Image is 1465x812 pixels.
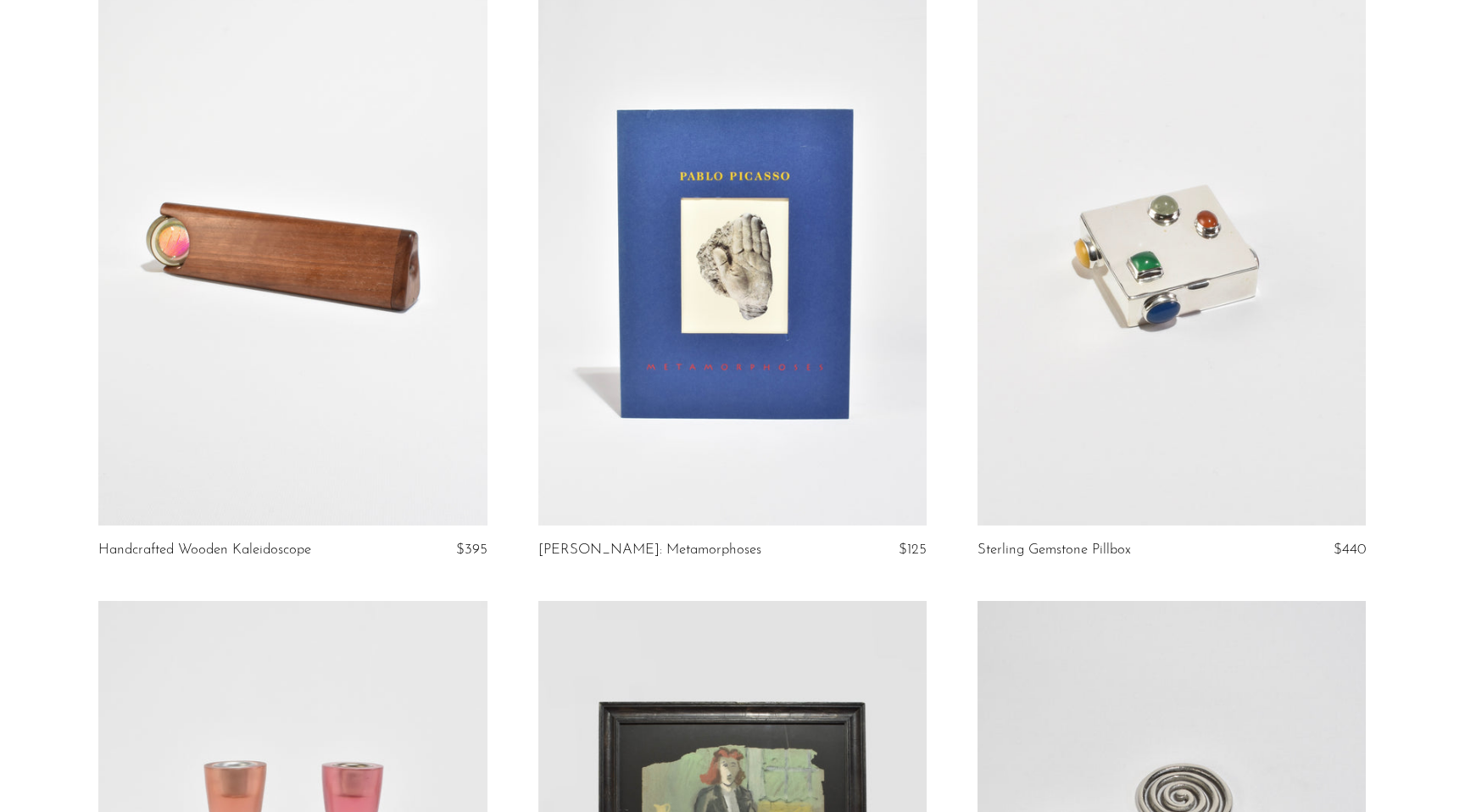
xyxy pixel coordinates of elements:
[98,542,311,558] a: Handcrafted Wooden Kaleidoscope
[456,542,487,557] span: $395
[1334,542,1366,557] span: $440
[978,542,1131,558] a: Sterling Gemstone Pillbox
[538,542,761,558] a: [PERSON_NAME]: Metamorphoses
[899,542,927,557] span: $125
